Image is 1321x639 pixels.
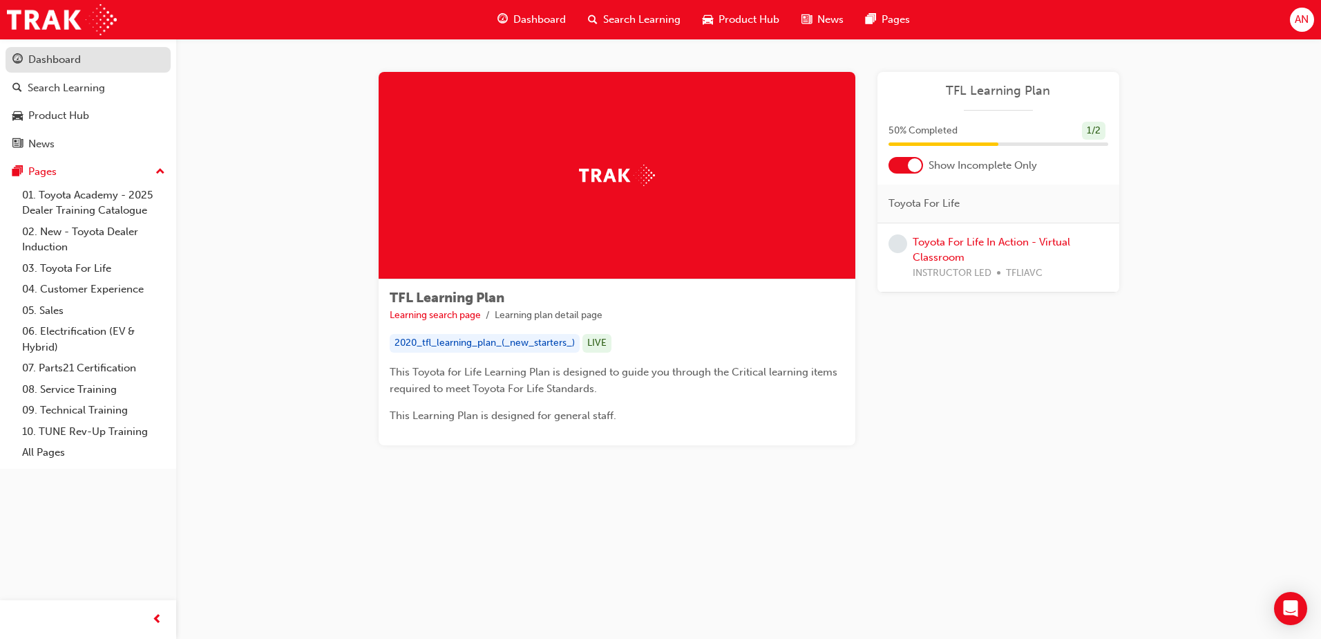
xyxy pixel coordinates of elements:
[12,138,23,151] span: news-icon
[28,80,105,96] div: Search Learning
[1274,592,1307,625] div: Open Intercom Messenger
[17,185,171,221] a: 01. Toyota Academy - 2025 Dealer Training Catalogue
[152,611,162,629] span: prev-icon
[882,12,910,28] span: Pages
[390,334,580,353] div: 2020_tfl_learning_plan_(_new_starters_)
[888,83,1108,99] a: TFL Learning Plan
[719,12,779,28] span: Product Hub
[888,196,960,212] span: Toyota For Life
[703,11,713,28] span: car-icon
[577,6,692,34] a: search-iconSearch Learning
[588,11,598,28] span: search-icon
[17,421,171,443] a: 10. TUNE Rev-Up Training
[790,6,855,34] a: news-iconNews
[390,366,840,395] span: This Toyota for Life Learning Plan is designed to guide you through the Critical learning items r...
[6,131,171,157] a: News
[28,136,55,152] div: News
[929,158,1037,174] span: Show Incomplete Only
[1082,122,1105,140] div: 1 / 2
[497,11,508,28] span: guage-icon
[692,6,790,34] a: car-iconProduct Hub
[28,108,89,124] div: Product Hub
[28,164,57,180] div: Pages
[17,379,171,400] a: 08. Service Training
[801,11,812,28] span: news-icon
[6,44,171,159] button: DashboardSearch LearningProduct HubNews
[7,4,117,35] img: Trak
[817,12,844,28] span: News
[6,159,171,185] button: Pages
[12,166,23,178] span: pages-icon
[17,279,171,300] a: 04. Customer Experience
[6,47,171,73] a: Dashboard
[17,442,171,463] a: All Pages
[582,334,611,353] div: LIVE
[1006,266,1043,281] span: TFLIAVC
[603,12,681,28] span: Search Learning
[888,123,958,139] span: 50 % Completed
[495,308,602,324] li: Learning plan detail page
[390,290,504,306] span: TFL Learning Plan
[17,400,171,421] a: 09. Technical Training
[17,221,171,258] a: 02. New - Toyota Dealer Induction
[486,6,577,34] a: guage-iconDashboard
[17,358,171,379] a: 07. Parts21 Certification
[579,165,655,186] img: Trak
[17,258,171,279] a: 03. Toyota For Life
[390,309,481,321] a: Learning search page
[390,409,616,422] span: This Learning Plan is designed for general staff.
[513,12,566,28] span: Dashboard
[155,163,165,181] span: up-icon
[17,300,171,322] a: 05. Sales
[1290,8,1314,32] button: AN
[6,75,171,101] a: Search Learning
[1295,12,1309,28] span: AN
[866,11,876,28] span: pages-icon
[12,82,22,95] span: search-icon
[28,52,81,68] div: Dashboard
[17,321,171,358] a: 06. Electrification (EV & Hybrid)
[913,266,991,281] span: INSTRUCTOR LED
[6,103,171,129] a: Product Hub
[888,234,907,253] span: learningRecordVerb_NONE-icon
[855,6,921,34] a: pages-iconPages
[913,236,1070,264] a: Toyota For Life In Action - Virtual Classroom
[12,110,23,122] span: car-icon
[12,54,23,66] span: guage-icon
